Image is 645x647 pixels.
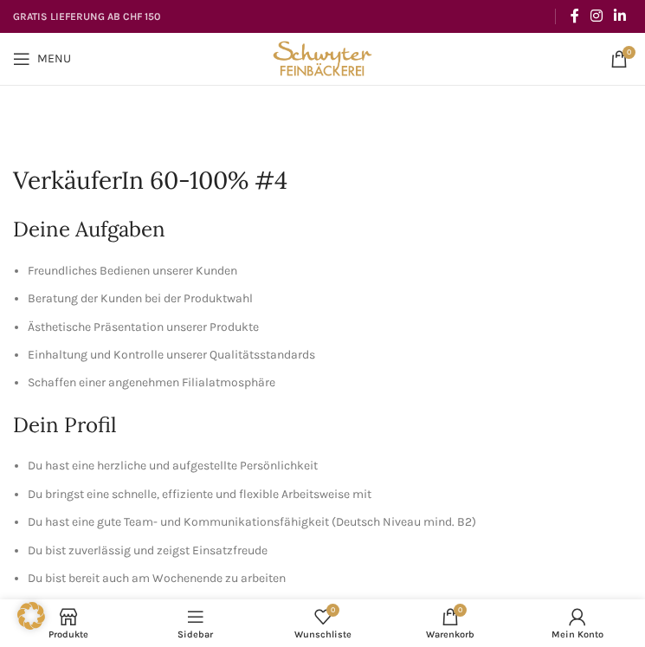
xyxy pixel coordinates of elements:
[28,289,632,308] li: Beratung der Kunden bei der Produktwahl
[564,3,584,29] a: Facebook social link
[140,629,250,640] span: Sidebar
[28,262,632,281] li: Freundliches Bedienen unserer Kunden
[522,629,632,640] span: Mein Konto
[28,513,632,532] li: Du hast eine gute Team- und Kommunikationsfähigkeit (Deutsch Niveau mind. B2)
[28,373,632,392] li: Schaffen einer angenehmen Filialatmosphäre
[4,42,80,76] a: Open mobile menu
[28,541,632,560] li: Du bist zuverlässig und zeigst Einsatzfreude
[13,215,632,244] h2: Deine Aufgaben
[28,485,632,504] li: Du bringst eine schnelle, effiziente und flexible Arbeitsweise mit
[13,10,160,23] strong: GRATIS LIEFERUNG AB CHF 150
[386,604,513,643] div: My cart
[584,3,608,29] a: Instagram social link
[622,46,635,59] span: 0
[454,604,467,617] span: 0
[513,604,641,643] a: Mein Konto
[326,604,339,617] span: 0
[395,629,505,640] span: Warenkorb
[28,597,632,636] li: Vorteil: Berufserfahrung (im Verkauf an hochfrequentierten Standorten) oder eine abgeschlossene A...
[37,53,71,65] span: Menu
[28,456,632,476] li: Du hast eine herzliche und aufgestellte Persönlichkeit
[4,604,132,643] a: Produkte
[602,42,636,76] a: 0
[386,604,513,643] a: 0 Warenkorb
[13,411,632,440] h2: Dein Profil
[13,629,123,640] span: Produkte
[259,604,386,643] div: Meine Wunschliste
[609,3,632,29] a: Linkedin social link
[28,569,632,588] li: Du bist bereit auch am Wochenende zu arbeiten
[13,164,632,197] h1: VerkäuferIn 60-100% #4
[269,33,376,85] img: Bäckerei Schwyter
[268,629,377,640] span: Wunschliste
[259,604,386,643] a: 0 Wunschliste
[28,318,632,337] li: Ästhetische Präsentation unserer Produkte
[28,346,632,365] li: Einhaltung und Kontrolle unserer Qualitätsstandards
[132,604,259,643] a: Sidebar
[269,50,376,65] a: Site logo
